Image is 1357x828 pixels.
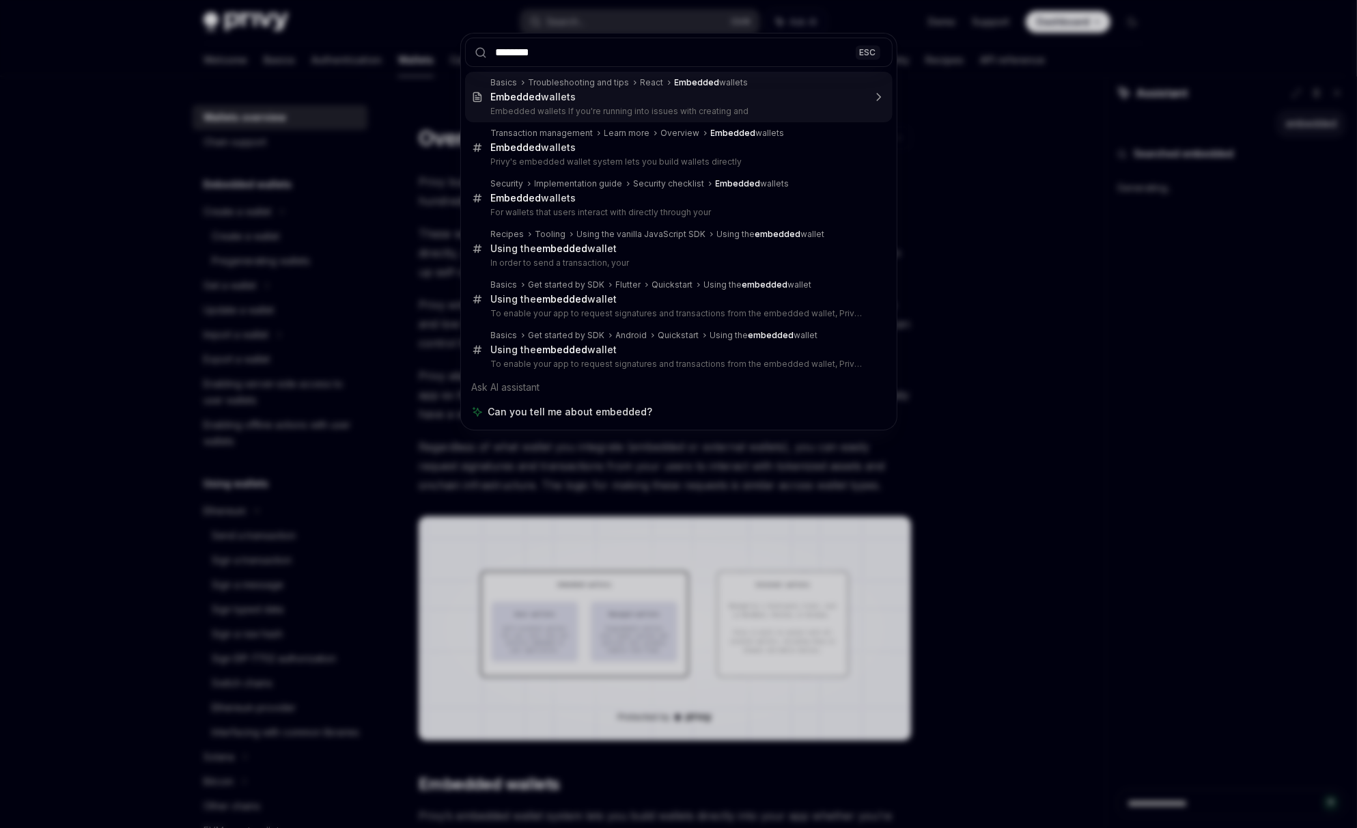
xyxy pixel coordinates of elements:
[537,293,588,305] b: embedded
[491,77,518,88] div: Basics
[491,141,542,153] b: Embedded
[675,77,720,87] b: Embedded
[488,405,653,419] span: Can you tell me about embedded?
[529,279,605,290] div: Get started by SDK
[491,308,864,319] p: To enable your app to request signatures and transactions from the embedded wallet, Privy Ethereum
[577,229,706,240] div: Using the vanilla JavaScript SDK
[491,258,864,268] p: In order to send a transaction, your
[658,330,699,341] div: Quickstart
[491,178,524,189] div: Security
[749,330,794,340] b: embedded
[491,192,576,204] div: wallets
[537,344,588,355] b: embedded
[529,77,630,88] div: Troubleshooting and tips
[675,77,749,88] div: wallets
[634,178,705,189] div: Security checklist
[491,207,864,218] p: For wallets that users interact with directly through your
[491,141,576,154] div: wallets
[491,128,593,139] div: Transaction management
[529,330,605,341] div: Get started by SDK
[491,279,518,290] div: Basics
[616,279,641,290] div: Flutter
[604,128,650,139] div: Learn more
[491,91,576,103] div: wallets
[710,330,818,341] div: Using the wallet
[491,243,617,255] div: Using the wallet
[716,178,761,189] b: Embedded
[711,128,756,138] b: Embedded
[491,229,524,240] div: Recipes
[491,192,542,204] b: Embedded
[535,229,566,240] div: Tooling
[537,243,588,254] b: embedded
[491,106,864,117] p: Embedded wallets If you're running into issues with creating and
[491,156,864,167] p: Privy's embedded wallet system lets you build wallets directly
[711,128,785,139] div: wallets
[535,178,623,189] div: Implementation guide
[704,279,812,290] div: Using the wallet
[465,375,893,400] div: Ask AI assistant
[856,45,880,59] div: ESC
[491,293,617,305] div: Using the wallet
[661,128,700,139] div: Overview
[616,330,647,341] div: Android
[755,229,801,239] b: embedded
[717,229,825,240] div: Using the wallet
[641,77,664,88] div: React
[491,344,617,356] div: Using the wallet
[652,279,693,290] div: Quickstart
[742,279,788,290] b: embedded
[716,178,789,189] div: wallets
[491,359,864,370] p: To enable your app to request signatures and transactions from the embedded wallet, Privy Ethereum
[491,330,518,341] div: Basics
[491,91,542,102] b: Embedded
